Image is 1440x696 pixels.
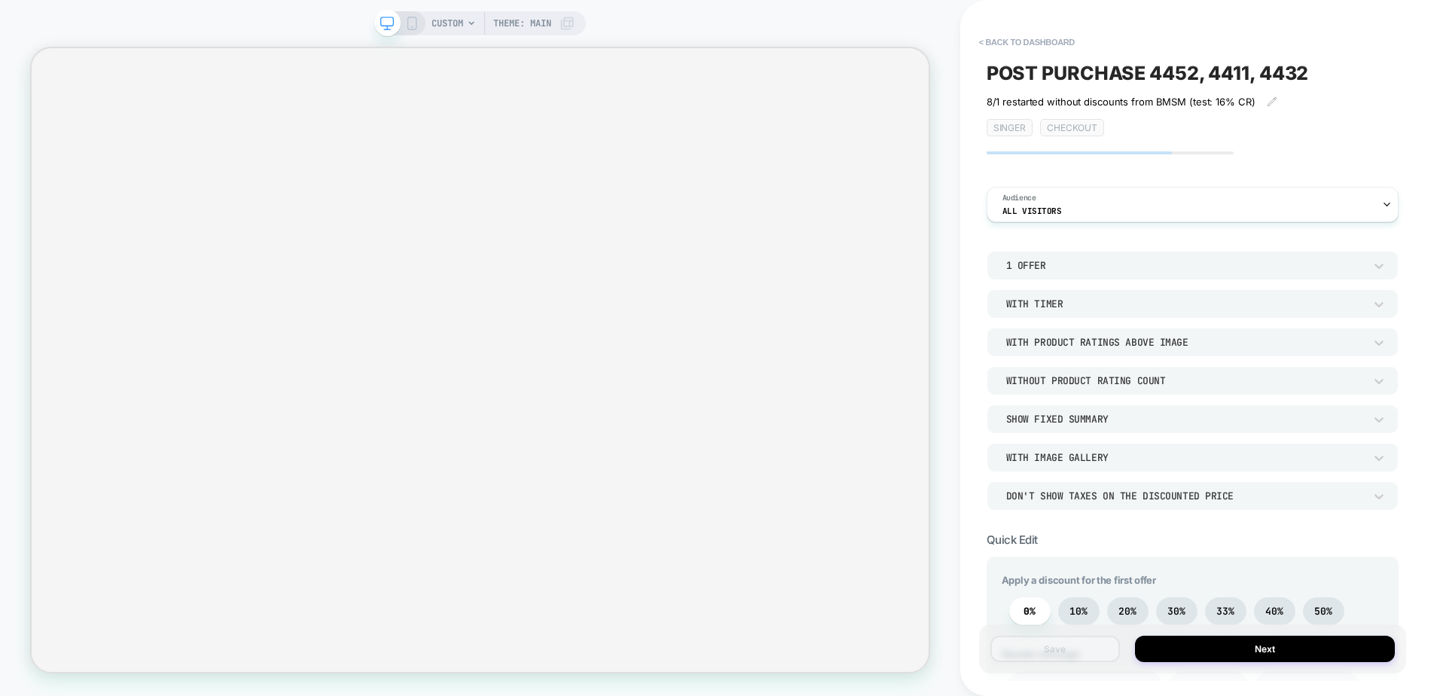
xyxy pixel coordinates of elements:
span: 8/1 restarted without discounts from BMSM (test: 16% CR) [987,96,1255,108]
button: Next [1135,636,1395,662]
div: Don't show taxes on the discounted price [1006,490,1364,502]
span: Apply a discount for the first offer [1002,574,1384,586]
div: With Timer [1006,298,1364,310]
button: Save [990,636,1120,662]
div: Show Fixed Summary [1006,413,1364,426]
span: checkout [1040,119,1104,136]
span: 50% [1314,605,1333,618]
span: 33% [1216,605,1235,618]
button: < back to dashboard [972,30,1082,54]
div: 1 Offer [1006,259,1364,272]
span: Theme: MAIN [493,11,551,35]
span: 30% [1167,605,1186,618]
span: Singer [987,119,1033,136]
span: 20% [1118,605,1137,618]
span: POST PURCHASE 4452, 4411, 4432 [987,62,1309,84]
div: With Image Gallery [1006,451,1364,464]
span: CUSTOM [432,11,463,35]
span: 10% [1069,605,1088,618]
div: Without Product Rating Count [1006,374,1364,387]
span: Audience [1002,193,1036,203]
span: Quick Edit [987,533,1038,547]
div: With Product Ratings Above Image [1006,336,1364,349]
span: All Visitors [1002,206,1062,216]
span: 40% [1265,605,1284,618]
span: 0% [1024,605,1036,618]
